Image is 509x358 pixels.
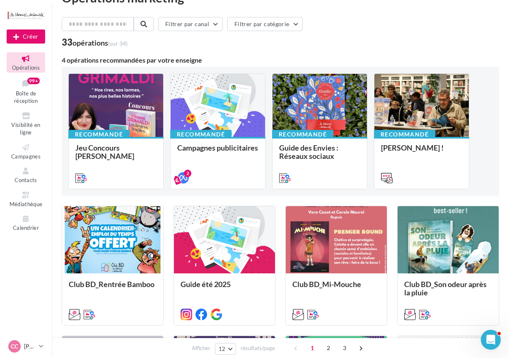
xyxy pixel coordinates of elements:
span: Visibilité en ligne [11,122,40,136]
div: Recommandé [68,130,130,139]
div: 4 opérations recommandées par votre enseigne [62,57,499,63]
a: Calendrier [7,212,45,233]
button: Filtrer par canal [158,17,223,31]
span: Calendrier [13,224,39,231]
div: Recommandé [272,130,333,139]
span: Club BD_Son odeur après la pluie [404,280,487,297]
div: Recommandé [374,130,435,139]
span: Opérations [12,64,40,71]
span: Club BD_Mi-Mouche [292,280,361,289]
div: opérations [72,39,128,46]
button: Créer [7,29,45,44]
span: Afficher [192,344,210,352]
div: Recommandé [170,130,232,139]
button: 12 [215,343,236,355]
button: Filtrer par catégorie [227,17,303,31]
span: [PERSON_NAME] ! [381,143,444,152]
span: Guide des Envies : Réseaux sociaux [279,143,338,161]
span: Contacts [14,177,37,183]
a: Boîte de réception99+ [7,76,45,106]
a: Campagnes [7,141,45,161]
span: (sur 34) [108,40,128,47]
span: 2 [322,341,335,355]
span: Campagnes [11,153,41,160]
span: Guide été 2025 [181,280,231,289]
p: [PERSON_NAME] [24,342,36,351]
span: Médiathèque [10,201,43,207]
span: Jeu Concours [PERSON_NAME] [75,143,134,161]
span: 1 [306,341,319,355]
a: Médiathèque [7,189,45,209]
div: Nouvelle campagne [7,29,45,44]
div: 99+ [27,78,40,84]
span: résultats/page [241,344,275,352]
span: 3 [338,341,351,355]
a: Contacts [7,165,45,185]
div: 33 [62,38,128,47]
span: Campagnes publicitaires [177,143,258,152]
span: 12 [219,346,226,352]
span: Boîte de réception [14,90,38,105]
a: CC [PERSON_NAME] [7,339,45,354]
div: 2 [184,170,191,177]
a: Visibilité en ligne [7,110,45,138]
span: Club BD_Rentrée Bamboo [69,280,154,289]
iframe: Intercom live chat [481,330,501,350]
span: CC [11,342,18,351]
a: Opérations [7,52,45,73]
